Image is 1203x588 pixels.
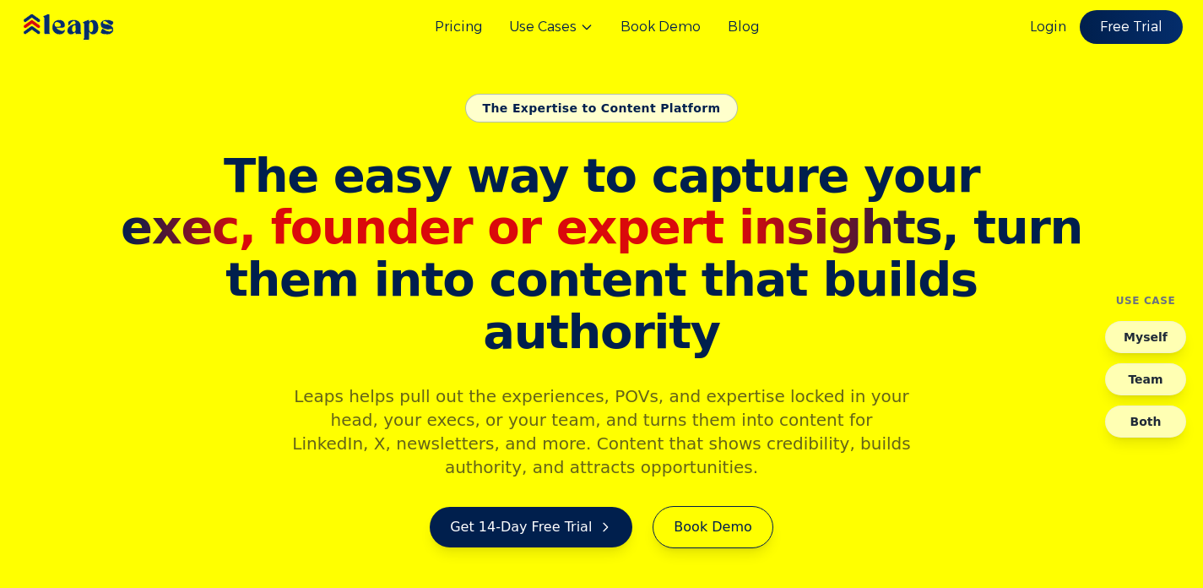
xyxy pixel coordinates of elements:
[435,17,482,37] a: Pricing
[1030,17,1066,37] a: Login
[1105,363,1186,395] button: Team
[509,17,593,37] button: Use Cases
[728,17,759,37] a: Blog
[430,507,632,547] a: Get 14-Day Free Trial
[1105,321,1186,353] button: Myself
[116,253,1088,357] span: them into content that builds authority
[1080,10,1183,44] a: Free Trial
[620,17,701,37] a: Book Demo
[653,506,772,548] a: Book Demo
[121,199,941,254] span: exec, founder or expert insights
[465,94,739,122] div: The Expertise to Content Platform
[20,3,164,52] img: Leaps Logo
[1105,406,1186,438] button: Both
[1116,294,1176,308] h4: Use Case
[116,201,1088,253] span: , turn
[224,148,979,203] span: The easy way to capture your
[278,384,926,479] p: Leaps helps pull out the experiences, POVs, and expertise locked in your head, your execs, or you...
